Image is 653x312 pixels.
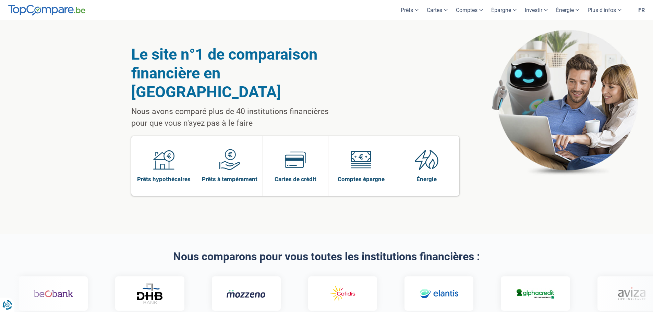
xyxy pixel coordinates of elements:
[416,175,437,183] span: Énergie
[419,284,458,304] img: Elantis
[226,289,266,298] img: Mozzeno
[153,149,174,170] img: Prêts hypothécaires
[137,175,191,183] span: Prêts hypothécaires
[202,175,257,183] span: Prêts à tempérament
[219,149,240,170] img: Prêts à tempérament
[33,284,73,304] img: Beobank
[350,149,372,170] img: Comptes épargne
[131,136,197,196] a: Prêts hypothécaires Prêts hypothécaires
[131,251,522,263] h2: Nous comparons pour vous toutes les institutions financières :
[8,5,85,16] img: TopCompare
[338,175,385,183] span: Comptes épargne
[415,149,439,170] img: Énergie
[131,106,346,129] p: Nous avons comparé plus de 40 institutions financières pour que vous n'ayez pas à le faire
[131,45,346,101] h1: Le site n°1 de comparaison financière en [GEOGRAPHIC_DATA]
[263,136,328,196] a: Cartes de crédit Cartes de crédit
[275,175,316,183] span: Cartes de crédit
[323,284,362,304] img: Cofidis
[394,136,460,196] a: Énergie Énergie
[136,283,163,304] img: DHB Bank
[197,136,263,196] a: Prêts à tempérament Prêts à tempérament
[328,136,394,196] a: Comptes épargne Comptes épargne
[516,288,555,300] img: Alphacredit
[285,149,306,170] img: Cartes de crédit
